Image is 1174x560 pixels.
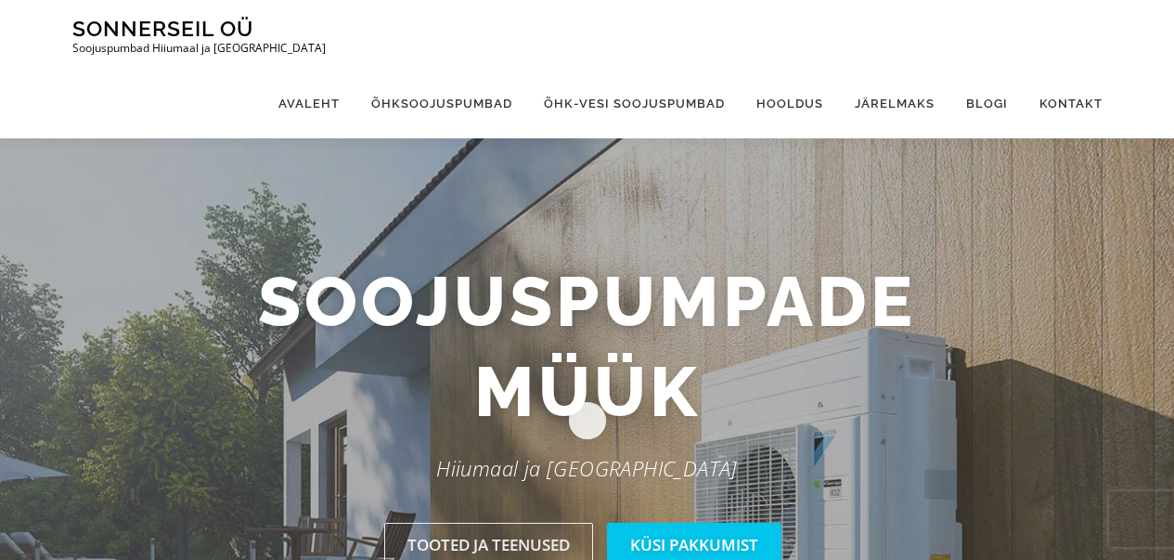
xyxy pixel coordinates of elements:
p: Hiiumaal ja [GEOGRAPHIC_DATA] [58,451,1116,486]
p: Soojuspumbad Hiiumaal ja [GEOGRAPHIC_DATA] [72,42,326,55]
a: Kontakt [1024,69,1103,138]
a: Blogi [950,69,1024,138]
a: Õhk-vesi soojuspumbad [528,69,741,138]
a: Sonnerseil OÜ [72,16,253,41]
span: müük [474,346,701,437]
a: Õhksoojuspumbad [355,69,528,138]
h2: Soojuspumpade [58,256,1116,437]
a: Järelmaks [839,69,950,138]
a: Avaleht [263,69,355,138]
a: Hooldus [741,69,839,138]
